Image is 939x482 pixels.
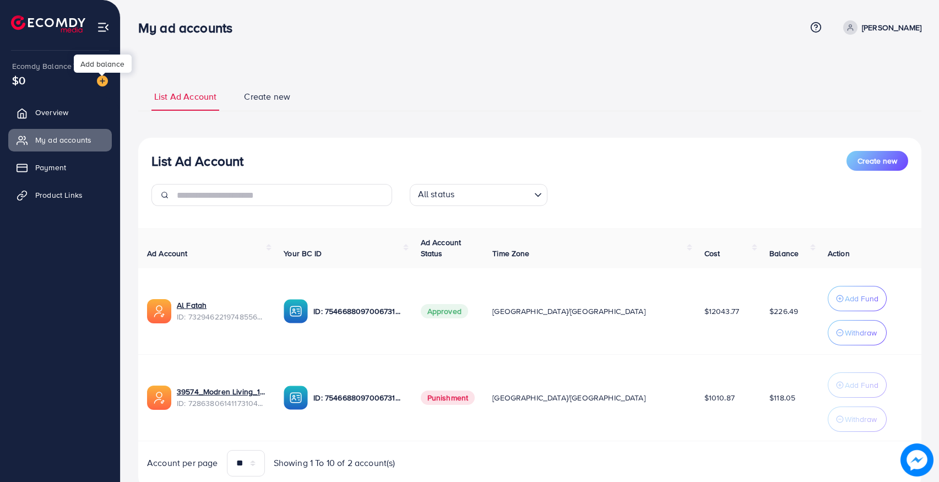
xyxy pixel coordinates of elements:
img: image [900,443,933,476]
p: Withdraw [845,413,877,426]
a: Al Fatah [177,300,207,311]
span: Overview [35,107,68,118]
img: image [97,75,108,86]
span: ID: 7286380614117310466 [177,398,266,409]
span: Product Links [35,189,83,201]
span: $12043.77 [704,306,739,317]
a: My ad accounts [8,129,112,151]
span: Create new [244,90,290,103]
img: ic-ba-acc.ded83a64.svg [284,299,308,323]
button: Add Fund [828,286,887,311]
img: logo [11,15,85,33]
span: Ad Account [147,248,188,259]
button: Create new [846,151,908,171]
a: Product Links [8,184,112,206]
p: Add Fund [845,378,878,392]
span: Create new [857,155,897,166]
span: Cost [704,248,720,259]
span: $1010.87 [704,392,735,403]
img: ic-ads-acc.e4c84228.svg [147,386,171,410]
span: Punishment [421,391,475,405]
p: ID: 7546688097006731282 [313,305,403,318]
a: Payment [8,156,112,178]
div: <span class='underline'>39574_Modren Living_1696492702766</span></br>7286380614117310466 [177,386,266,409]
span: $226.49 [769,306,798,317]
span: Time Zone [492,248,529,259]
div: Add balance [74,55,132,73]
a: Overview [8,101,112,123]
p: Add Fund [845,292,878,305]
a: 39574_Modren Living_1696492702766 [177,386,266,397]
div: Search for option [410,184,547,206]
img: ic-ba-acc.ded83a64.svg [284,386,308,410]
span: Your BC ID [284,248,322,259]
span: Account per page [147,457,218,469]
span: [GEOGRAPHIC_DATA]/[GEOGRAPHIC_DATA] [492,392,645,403]
span: Action [828,248,850,259]
button: Withdraw [828,320,887,345]
img: ic-ads-acc.e4c84228.svg [147,299,171,323]
span: $0 [12,72,25,88]
input: Search for option [458,186,529,203]
span: [GEOGRAPHIC_DATA]/[GEOGRAPHIC_DATA] [492,306,645,317]
a: [PERSON_NAME] [839,20,921,35]
h3: My ad accounts [138,20,241,36]
img: menu [97,21,110,34]
p: ID: 7546688097006731282 [313,391,403,404]
span: Approved [421,304,468,318]
span: ID: 7329462219748556801 [177,311,266,322]
span: List Ad Account [154,90,216,103]
p: Withdraw [845,326,877,339]
span: All status [416,186,457,203]
span: Showing 1 To 10 of 2 account(s) [274,457,395,469]
span: Ecomdy Balance [12,61,72,72]
span: Ad Account Status [421,237,462,259]
span: $118.05 [769,392,795,403]
button: Add Fund [828,372,887,398]
h3: List Ad Account [151,153,243,169]
span: My ad accounts [35,134,91,145]
button: Withdraw [828,407,887,432]
div: <span class='underline'>Al Fatah</span></br>7329462219748556801 [177,300,266,322]
span: Balance [769,248,799,259]
p: [PERSON_NAME] [862,21,921,34]
span: Payment [35,162,66,173]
